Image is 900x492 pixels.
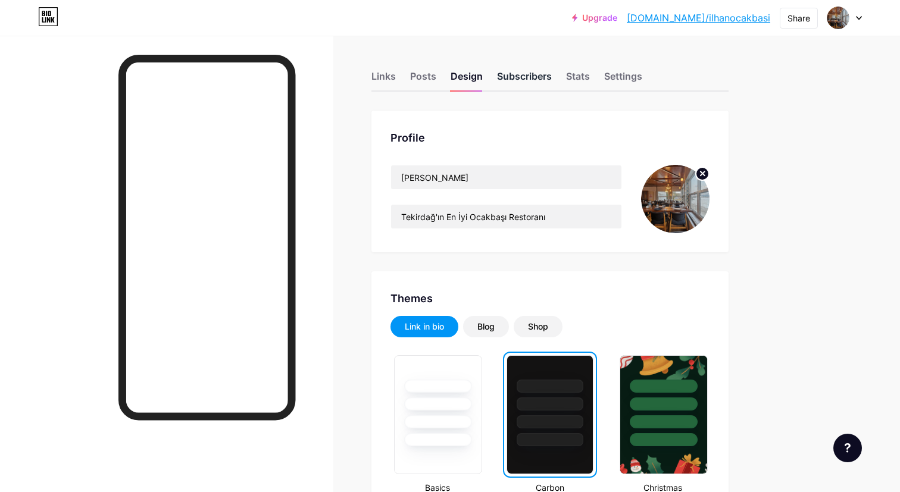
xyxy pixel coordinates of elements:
[787,12,810,24] div: Share
[405,321,444,333] div: Link in bio
[528,321,548,333] div: Shop
[410,69,436,90] div: Posts
[827,7,849,29] img: ilhanocakbasi
[391,205,621,228] input: Bio
[390,290,710,306] div: Themes
[497,69,552,90] div: Subscribers
[604,69,642,90] div: Settings
[390,130,710,146] div: Profile
[566,69,590,90] div: Stats
[641,165,710,233] img: ilhanocakbasi
[391,165,621,189] input: Name
[572,13,617,23] a: Upgrade
[627,11,770,25] a: [DOMAIN_NAME]/ilhanocakbasi
[451,69,483,90] div: Design
[371,69,396,90] div: Links
[477,321,495,333] div: Blog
